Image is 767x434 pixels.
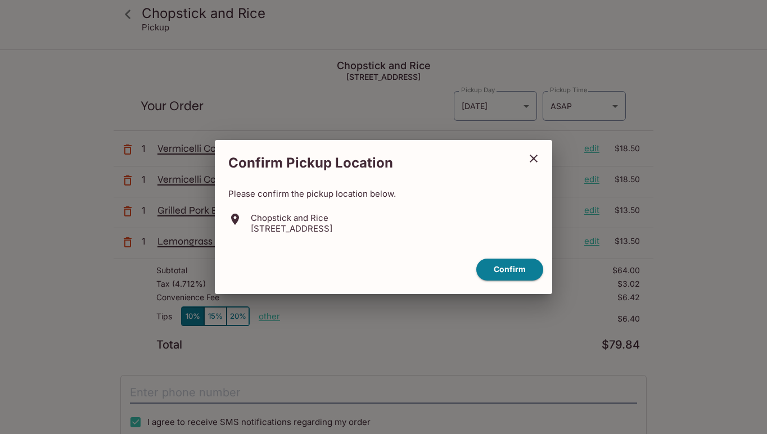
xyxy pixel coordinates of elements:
h2: Confirm Pickup Location [215,149,520,177]
p: Chopstick and Rice [251,213,332,223]
p: Please confirm the pickup location below. [228,188,539,199]
button: close [520,144,548,173]
button: confirm [476,259,543,281]
p: [STREET_ADDRESS] [251,223,332,234]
